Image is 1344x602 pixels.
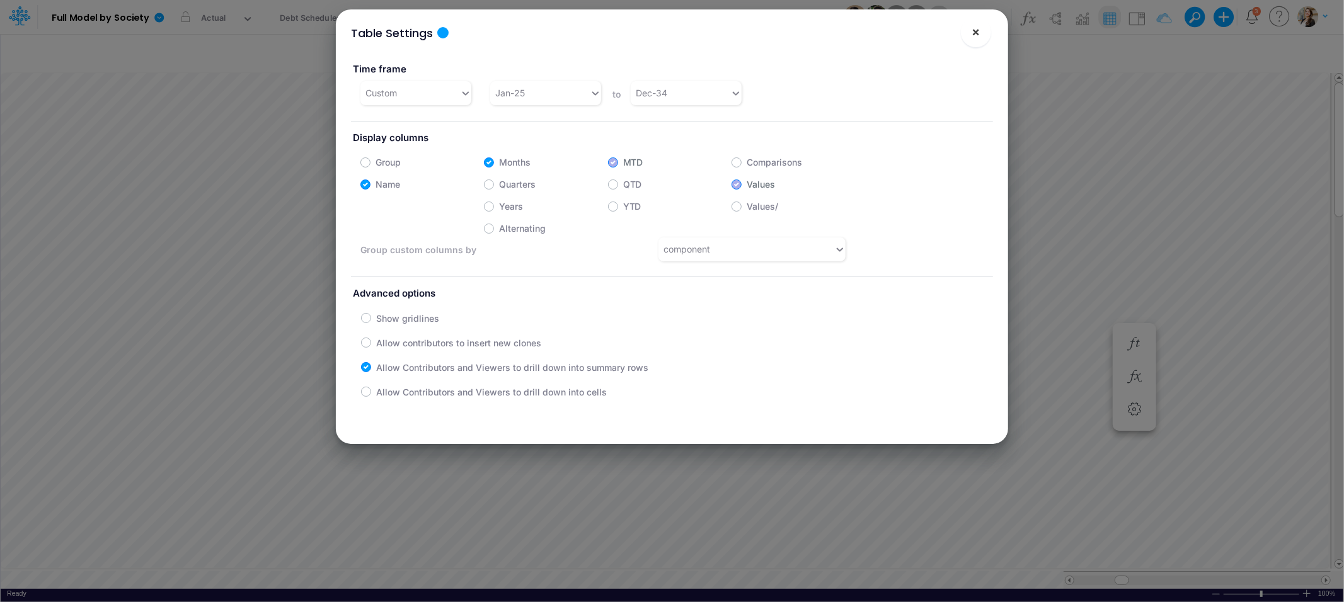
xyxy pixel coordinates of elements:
[747,178,775,191] label: Values
[495,86,525,99] div: Jan-25
[636,86,667,99] div: Dec-34
[623,156,643,169] label: MTD
[351,58,662,81] label: Time frame
[499,222,546,235] label: Alternating
[961,17,991,47] button: Close
[623,200,641,213] label: YTD
[663,242,710,256] div: component
[437,27,449,38] div: Tooltip anchor
[376,178,400,191] label: Name
[360,243,526,256] label: Group custom columns by
[747,156,802,169] label: Comparisons
[376,361,648,374] label: Allow Contributors and Viewers to drill down into summary rows
[351,127,993,150] label: Display columns
[376,156,401,169] label: Group
[351,25,433,42] div: Table Settings
[499,156,531,169] label: Months
[365,86,397,99] div: Custom
[747,200,778,213] label: Values/
[499,178,536,191] label: Quarters
[972,24,980,39] span: ×
[351,282,993,305] label: Advanced options
[611,88,621,101] label: to
[499,200,523,213] label: Years
[376,336,541,349] label: Allow contributors to insert new clones
[376,385,607,399] label: Allow Contributors and Viewers to drill down into cells
[376,312,439,325] label: Show gridlines
[623,178,642,191] label: QTD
